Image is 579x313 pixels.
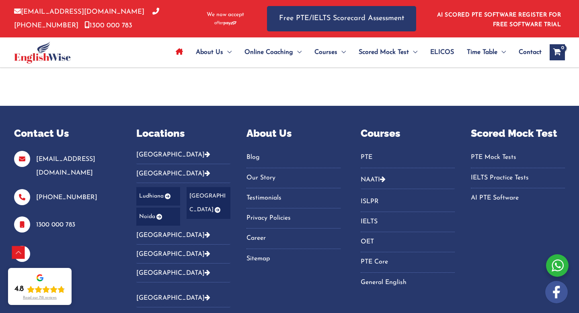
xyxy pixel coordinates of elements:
span: ELICOS [430,38,454,66]
a: ELICOS [424,38,460,66]
a: IELTS Practice Tests [471,171,565,185]
img: facebook-blue-icons.png [14,246,30,262]
span: Menu Toggle [409,38,417,66]
a: Time TableMenu Toggle [460,38,512,66]
aside: Footer Widget 4 [361,126,455,299]
button: [GEOGRAPHIC_DATA] [136,151,230,164]
button: [GEOGRAPHIC_DATA] [136,226,230,245]
a: CoursesMenu Toggle [308,38,352,66]
p: Courses [361,126,455,141]
a: Sitemap [246,252,341,266]
a: Scored Mock TestMenu Toggle [352,38,424,66]
a: Free PTE/IELTS Scorecard Assessment [267,6,416,31]
button: [GEOGRAPHIC_DATA] [136,264,230,282]
a: [PHONE_NUMBER] [14,8,159,29]
a: PTE Core [361,255,455,269]
a: Testimonials [246,192,341,205]
div: Rating: 4.8 out of 5 [14,284,65,294]
a: 1300 000 783 [84,22,132,29]
a: Blog [246,151,341,164]
a: [GEOGRAPHIC_DATA] [136,270,210,276]
span: Menu Toggle [337,38,346,66]
nav: Menu [361,195,455,289]
p: Locations [136,126,230,141]
span: Time Table [467,38,497,66]
span: About Us [196,38,223,66]
nav: Menu [246,151,341,266]
a: Contact [512,38,542,66]
a: [PHONE_NUMBER] [36,194,97,201]
button: [GEOGRAPHIC_DATA] [136,288,230,307]
a: PTE Mock Tests [471,151,565,164]
nav: Menu [471,151,565,205]
span: Menu Toggle [293,38,302,66]
span: Online Coaching [244,38,293,66]
span: We now accept [207,11,244,19]
span: Scored Mock Test [359,38,409,66]
a: About UsMenu Toggle [189,38,238,66]
a: [EMAIL_ADDRESS][DOMAIN_NAME] [14,8,144,15]
div: Read our 718 reviews [23,296,57,300]
a: ISLPR [361,195,455,208]
button: [GEOGRAPHIC_DATA] [136,164,230,183]
a: [GEOGRAPHIC_DATA] [136,295,210,301]
img: Afterpay-Logo [214,21,236,25]
a: 1300 000 783 [36,222,75,228]
a: NAATI [361,177,380,183]
a: Privacy Policies [246,212,341,225]
aside: Footer Widget 1 [14,126,116,262]
a: [GEOGRAPHIC_DATA] [187,187,230,219]
nav: Menu [361,151,455,168]
a: Career [246,232,341,245]
a: AI SCORED PTE SOFTWARE REGISTER FOR FREE SOFTWARE TRIAL [437,12,561,28]
a: [EMAIL_ADDRESS][DOMAIN_NAME] [36,156,95,176]
button: NAATI [361,170,455,189]
p: About Us [246,126,341,141]
span: Contact [519,38,542,66]
span: Menu Toggle [497,38,506,66]
a: OET [361,235,455,249]
div: 4.8 [14,284,24,294]
aside: Footer Widget 3 [246,126,341,276]
nav: Site Navigation: Main Menu [169,38,542,66]
a: AI PTE Software [471,192,565,205]
a: Our Story [246,171,341,185]
p: Contact Us [14,126,116,141]
p: Scored Mock Test [471,126,565,141]
aside: Header Widget 1 [432,6,565,32]
a: Online CoachingMenu Toggle [238,38,308,66]
span: Courses [314,38,337,66]
button: [GEOGRAPHIC_DATA] [136,245,230,264]
span: Menu Toggle [223,38,232,66]
a: General English [361,276,455,289]
img: cropped-ew-logo [14,41,71,64]
a: PTE [361,151,455,164]
a: IELTS [361,215,455,229]
img: white-facebook.png [545,281,568,303]
a: Ludhiana [136,187,180,205]
a: Noida [136,208,180,226]
a: View Shopping Cart, empty [550,44,565,60]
